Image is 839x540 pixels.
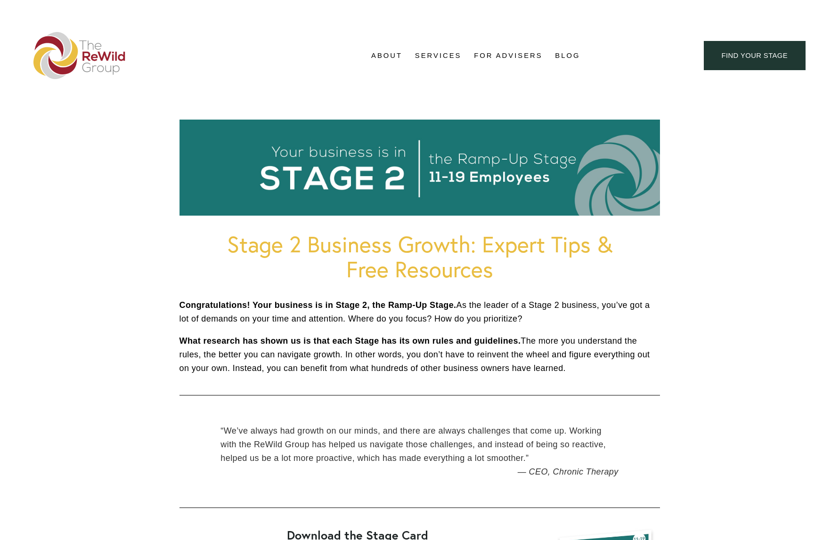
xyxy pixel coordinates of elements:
a: For Advisers [474,48,542,63]
a: folder dropdown [371,48,402,63]
p: As the leader of a Stage 2 business, you’ve got a lot of demands on your time and attention. Wher... [179,298,660,326]
span: “ [220,426,223,435]
blockquote: We’ve always had growth on our minds, and there are always challenges that come up. Working with ... [220,424,618,465]
strong: What research has shown us is that each Stage has its own rules and guidelines. [179,336,521,346]
span: Services [415,49,462,62]
h1: Stage 2 Business Growth: Expert Tips & Free Resources [179,232,660,282]
span: About [371,49,402,62]
a: Blog [555,48,580,63]
img: The ReWild Group [33,32,126,79]
a: folder dropdown [415,48,462,63]
figcaption: — CEO, Chronic Therapy [220,465,618,479]
p: The more you understand the rules, the better you can navigate growth. In other words, you don’t ... [179,334,660,375]
strong: Congratulations! Your business is in Stage 2, the Ramp-Up Stage. [179,300,456,310]
a: find your stage [704,41,806,71]
span: ” [526,453,529,463]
